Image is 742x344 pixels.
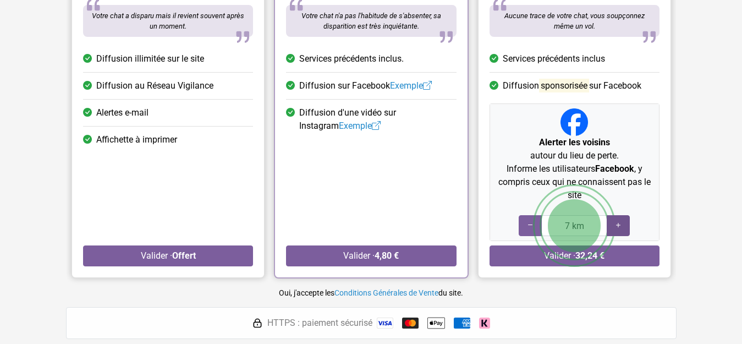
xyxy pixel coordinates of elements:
[334,288,438,297] a: Conditions Générales de Vente
[299,79,432,92] span: Diffusion sur Facebook
[560,108,588,136] img: Facebook
[299,52,404,65] span: Services précédents inclus.
[595,163,634,174] strong: Facebook
[301,12,441,31] span: Votre chat n'a pas l'habitude de s'absenter, sa disparition est très inquiétante.
[427,314,445,332] img: Apple Pay
[96,79,213,92] span: Diffusion au Réseau Vigilance
[267,316,372,330] span: HTTPS : paiement sécurisé
[299,106,456,133] span: Diffusion d'une vidéo sur Instagram
[286,245,456,266] button: Valider ·4,80 €
[339,121,381,131] a: Exemple
[96,133,177,146] span: Affichette à imprimer
[377,318,393,329] img: Visa
[538,79,589,92] mark: sponsorisée
[252,318,263,329] img: HTTPS : paiement sécurisé
[489,245,659,266] button: Valider ·32,24 €
[502,79,641,92] span: Diffusion sur Facebook
[92,12,244,31] span: Votre chat a disparu mais il revient souvent après un moment.
[83,245,253,266] button: Valider ·Offert
[96,52,204,65] span: Diffusion illimitée sur le site
[96,106,149,119] span: Alertes e-mail
[538,137,609,148] strong: Alerter les voisins
[494,136,654,162] p: autour du lieu de perte.
[504,12,644,31] span: Aucune trace de votre chat, vous soupçonnez même un vol.
[479,318,490,329] img: Klarna
[279,288,463,297] small: Oui, j'accepte les du site.
[390,80,432,91] a: Exemple
[402,318,419,329] img: Mastercard
[172,250,195,261] strong: Offert
[494,162,654,202] p: Informe les utilisateurs , y compris ceux qui ne connaissent pas le site
[502,52,604,65] span: Services précédents inclus
[454,318,470,329] img: American Express
[375,250,399,261] strong: 4,80 €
